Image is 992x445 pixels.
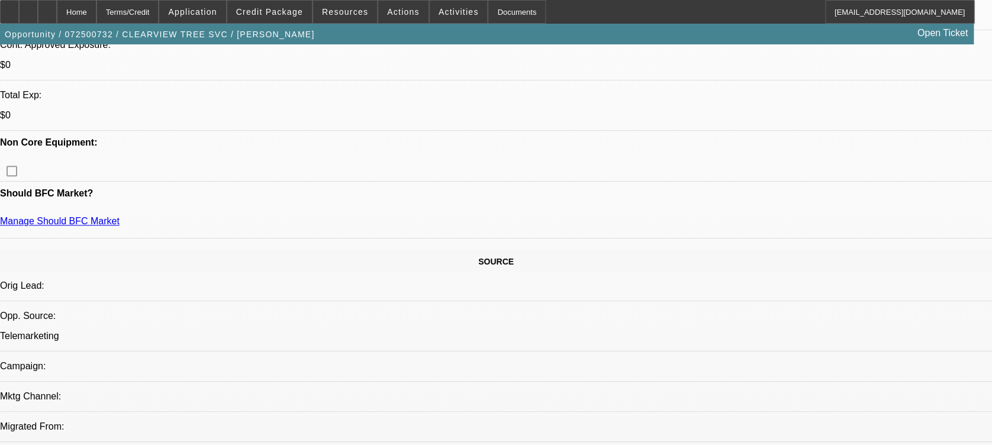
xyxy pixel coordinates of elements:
[322,7,368,17] span: Resources
[378,1,429,23] button: Actions
[236,7,303,17] span: Credit Package
[913,23,972,43] a: Open Ticket
[387,7,420,17] span: Actions
[159,1,226,23] button: Application
[430,1,488,23] button: Activities
[478,257,514,266] span: SOURCE
[227,1,312,23] button: Credit Package
[5,30,314,39] span: Opportunity / 072500732 / CLEARVIEW TREE SVC / [PERSON_NAME]
[313,1,377,23] button: Resources
[439,7,479,17] span: Activities
[168,7,217,17] span: Application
